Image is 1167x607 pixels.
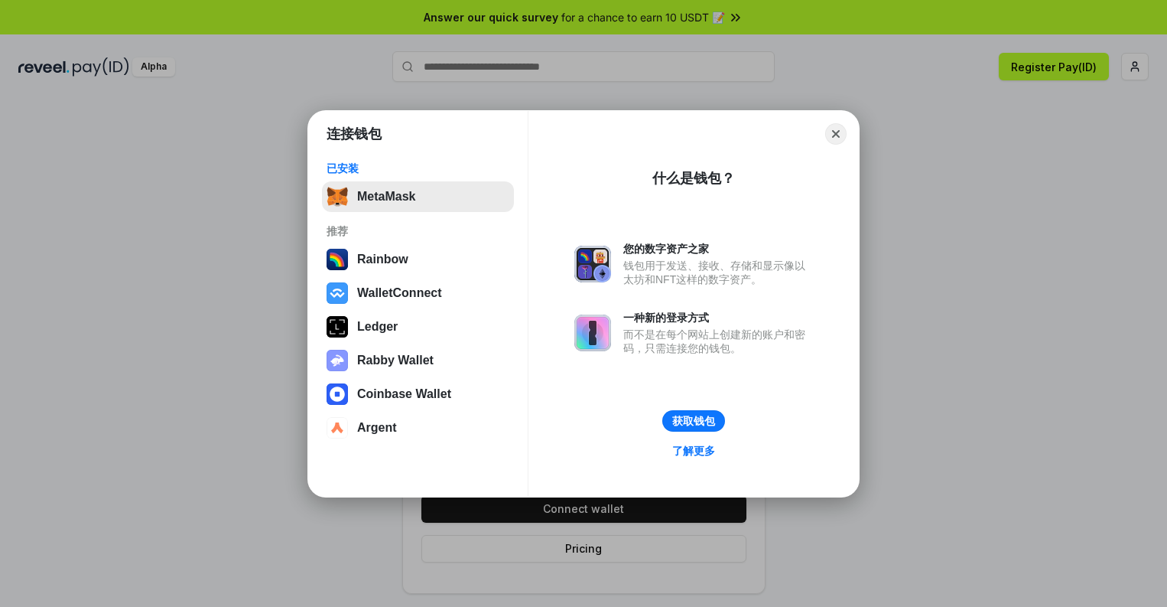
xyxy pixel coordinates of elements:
button: Rabby Wallet [322,345,514,376]
button: Rainbow [322,244,514,275]
a: 了解更多 [663,441,724,461]
img: svg+xml,%3Csvg%20width%3D%2228%22%20height%3D%2228%22%20viewBox%3D%220%200%2028%2028%22%20fill%3D... [327,417,348,439]
div: Argent [357,421,397,435]
div: 您的数字资产之家 [623,242,813,256]
button: Close [825,123,847,145]
div: MetaMask [357,190,415,204]
div: WalletConnect [357,286,442,300]
div: 什么是钱包？ [652,169,735,188]
div: Ledger [357,320,398,334]
div: Rainbow [357,253,408,266]
div: 了解更多 [672,444,715,458]
img: svg+xml,%3Csvg%20xmlns%3D%22http%3A%2F%2Fwww.w3.org%2F2000%2Fsvg%22%20fill%3D%22none%22%20viewBox... [327,350,348,371]
button: Coinbase Wallet [322,379,514,410]
img: svg+xml,%3Csvg%20xmlns%3D%22http%3A%2F%2Fwww.w3.org%2F2000%2Fsvg%22%20fill%3D%22none%22%20viewBox... [574,315,611,351]
div: 钱包用于发送、接收、存储和显示像以太坊和NFT这样的数字资产。 [623,259,813,286]
button: 获取钱包 [662,410,725,432]
img: svg+xml,%3Csvg%20fill%3D%22none%22%20height%3D%2233%22%20viewBox%3D%220%200%2035%2033%22%20width%... [327,186,348,207]
button: Ledger [322,312,514,342]
button: Argent [322,413,514,443]
img: svg+xml,%3Csvg%20xmlns%3D%22http%3A%2F%2Fwww.w3.org%2F2000%2Fsvg%22%20width%3D%2228%22%20height%3... [327,316,348,338]
button: MetaMask [322,181,514,212]
div: 推荐 [327,224,509,238]
div: Rabby Wallet [357,354,434,367]
div: 已安装 [327,162,509,175]
img: svg+xml,%3Csvg%20width%3D%2228%22%20height%3D%2228%22%20viewBox%3D%220%200%2028%2028%22%20fill%3D... [327,383,348,405]
div: 而不是在每个网站上创建新的账户和密码，只需连接您的钱包。 [623,328,813,355]
img: svg+xml,%3Csvg%20width%3D%22120%22%20height%3D%22120%22%20viewBox%3D%220%200%20120%20120%22%20fil... [327,249,348,270]
img: svg+xml,%3Csvg%20width%3D%2228%22%20height%3D%2228%22%20viewBox%3D%220%200%2028%2028%22%20fill%3D... [327,282,348,304]
div: Coinbase Wallet [357,387,451,401]
div: 获取钱包 [672,414,715,428]
img: svg+xml,%3Csvg%20xmlns%3D%22http%3A%2F%2Fwww.w3.org%2F2000%2Fsvg%22%20fill%3D%22none%22%20viewBox... [574,246,611,282]
div: 一种新的登录方式 [623,311,813,325]
h1: 连接钱包 [327,125,382,143]
button: WalletConnect [322,278,514,308]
